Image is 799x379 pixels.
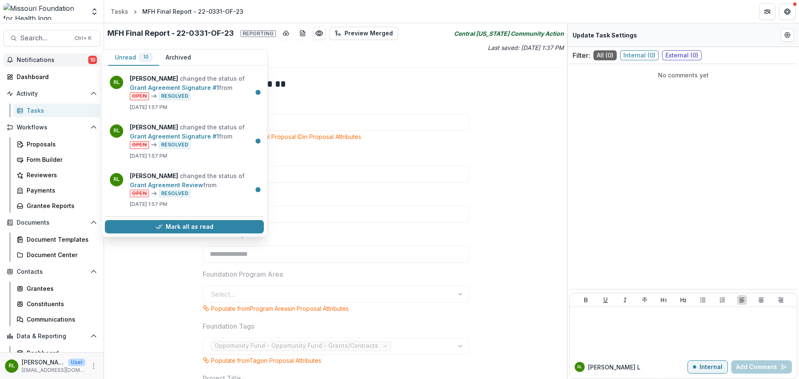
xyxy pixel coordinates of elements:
nav: breadcrumb [107,5,247,17]
button: Add Comment [731,360,792,374]
button: More [89,361,99,371]
a: Dashboard [13,346,100,360]
p: changed the status of from [130,123,259,149]
img: Missouri Foundation for Health logo [3,3,85,20]
p: No comments yet [573,71,794,79]
a: Tasks [107,5,132,17]
div: Document Center [27,250,94,259]
p: changed the status of from [130,74,259,100]
button: Strike [640,295,650,305]
button: Open Documents [3,216,100,229]
button: Heading 2 [678,295,688,305]
div: Dashboard [17,72,94,81]
span: Activity [17,90,87,97]
span: All ( 0 ) [593,50,617,60]
a: Reviewers [13,168,100,182]
button: Notifications10 [3,53,100,67]
p: Due Date: [DATE] [107,55,564,64]
p: Foundation Tags [203,321,254,331]
span: Internal ( 0 ) [620,50,659,60]
p: Foundation Program Area [203,269,283,279]
div: Grantee Reports [27,201,94,210]
a: Tasks [13,104,100,117]
p: Filter: [573,50,590,60]
button: Unread [108,50,159,66]
span: Search... [20,34,69,42]
div: Ctrl + K [73,34,93,43]
a: Grantees [13,282,100,295]
i: Central [US_STATE] Community Action [454,29,564,38]
div: Rebekah Lerch [577,365,582,369]
a: Document Center [13,248,100,262]
button: Open Workflows [3,121,100,134]
div: Reviewers [27,171,94,179]
button: download-word-button [296,27,309,40]
button: Bullet List [698,295,708,305]
span: Notifications [17,57,88,64]
a: Payments [13,183,100,197]
button: Open Contacts [3,265,100,278]
p: User [68,359,85,366]
button: Open entity switcher [89,3,100,20]
button: Underline [600,295,610,305]
span: 10 [88,56,97,64]
a: Form Builder [13,153,100,166]
div: Communications [27,315,94,324]
span: External ( 0 ) [662,50,702,60]
p: changed the status of from [130,171,259,198]
button: Heading 1 [659,295,669,305]
p: [PERSON_NAME] [22,358,65,367]
button: Get Help [779,3,796,20]
div: MFH Final Report - 22-0331-OF-23 [142,7,243,16]
div: Dashboard [27,349,94,357]
p: [PERSON_NAME] L [588,363,640,372]
button: Open Activity [3,87,100,100]
div: Rebekah Lerch [9,363,15,369]
p: Populate from Program Areas in Proposal Attributes [211,304,349,313]
a: Grantee Reports [13,199,100,213]
p: Populate from Internal Proposal ID in Proposal Attributes [211,132,361,141]
button: download-button [279,27,293,40]
span: Data & Reporting [17,333,87,340]
div: Tasks [27,106,94,115]
span: 10 [143,54,149,60]
a: Communications [13,312,100,326]
button: Align Right [776,295,786,305]
a: Document Templates [13,233,100,246]
button: Preview cf380b96-7062-4cbf-ae02-481ca42b107d.pdf [313,27,326,40]
button: Internal [687,360,728,374]
button: Ordered List [717,295,727,305]
button: Align Left [737,295,747,305]
p: Last saved: [DATE] 1:37 PM [337,43,564,52]
div: Tasks [111,7,128,16]
p: Populate from Tags in Proposal Attributes [211,356,321,365]
button: Bold [581,295,591,305]
p: [EMAIL_ADDRESS][DOMAIN_NAME] [22,367,85,374]
button: Open Data & Reporting [3,329,100,343]
div: Constituents [27,300,94,308]
span: Contacts [17,268,87,275]
button: Mark all as read [105,220,264,233]
a: Grant Agreement Signature #1 [130,133,219,140]
button: Align Center [756,295,766,305]
a: Constituents [13,297,100,311]
a: Grant Agreement Signature #1 [130,84,219,91]
p: Internal [700,364,722,371]
button: Preview Merged [329,27,398,40]
button: Search... [3,30,100,47]
a: Grant Agreement Review [130,181,203,188]
span: Workflows [17,124,87,131]
div: Document Templates [27,235,94,244]
p: Update Task Settings [573,31,637,40]
div: Grantees [27,284,94,293]
a: Dashboard [3,70,100,84]
a: Proposals [13,137,100,151]
button: Edit Form Settings [781,28,794,42]
button: Archived [159,50,198,66]
button: Italicize [620,295,630,305]
button: Partners [759,3,776,20]
span: Reporting [241,30,276,37]
span: Documents [17,219,87,226]
div: Form Builder [27,155,94,164]
h2: MFH Final Report - 22-0331-OF-23 [107,29,276,38]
